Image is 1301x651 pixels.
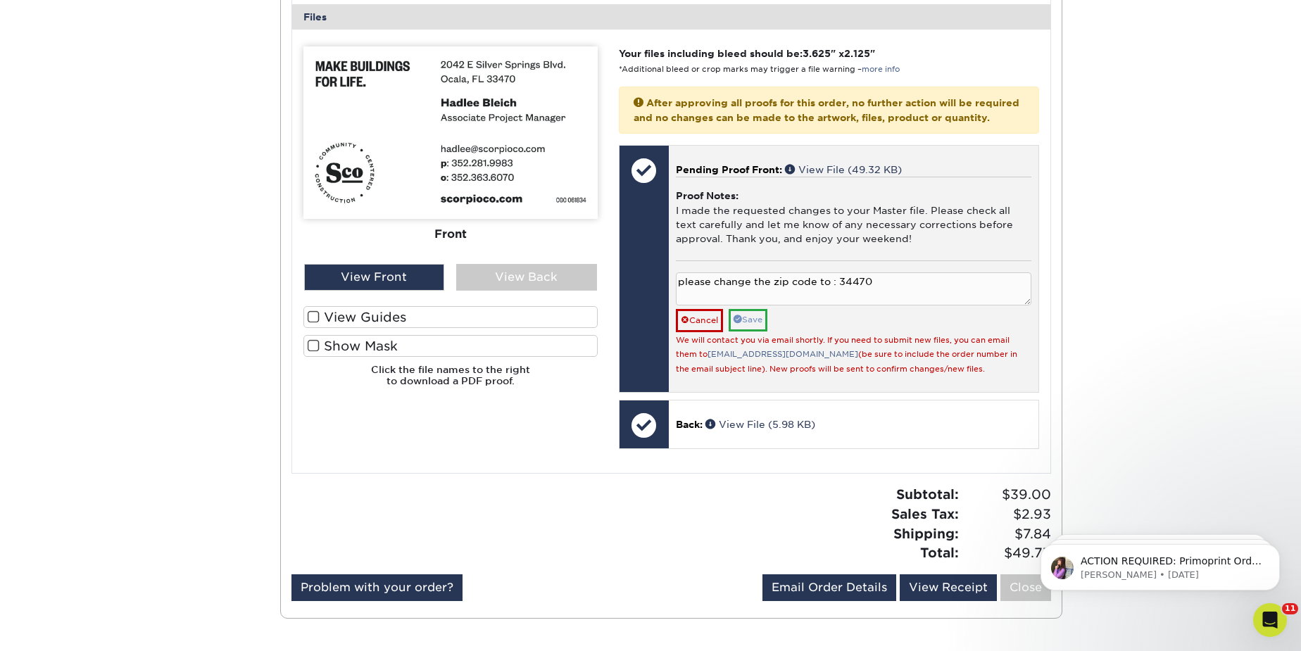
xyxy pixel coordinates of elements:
span: 2.125 [844,48,870,59]
strong: Total: [920,545,959,560]
a: Email Order Details [762,574,896,601]
iframe: Google Customer Reviews [4,608,120,646]
label: View Guides [303,306,598,328]
a: Problem with your order? [291,574,463,601]
span: 3.625 [803,48,831,59]
span: $7.84 [963,524,1051,544]
strong: Shipping: [893,526,959,541]
iframe: Intercom notifications message [1019,514,1301,613]
div: View Front [304,264,445,291]
span: $39.00 [963,485,1051,505]
strong: Sales Tax: [891,506,959,522]
strong: After approving all proofs for this order, no further action will be required and no changes can ... [634,97,1019,122]
span: Pending Proof Front: [676,164,782,175]
label: Show Mask [303,335,598,357]
small: We will contact you via email shortly. If you need to submit new files, you can email them to (be... [676,336,1017,374]
a: more info [862,65,900,74]
span: $49.77 [963,543,1051,563]
a: Close [1000,574,1051,601]
div: Front [303,219,598,250]
a: View Receipt [900,574,997,601]
a: Cancel [676,309,723,331]
span: 11 [1282,603,1298,614]
div: View Back [456,264,597,291]
a: [EMAIL_ADDRESS][DOMAIN_NAME] [708,350,858,359]
h6: Click the file names to the right to download a PDF proof. [303,364,598,398]
strong: Subtotal: [896,486,959,502]
a: Save [729,309,767,331]
div: Files [292,4,1051,30]
div: I made the requested changes to your Master file. Please check all text carefully and let me know... [676,177,1031,260]
strong: Your files including bleed should be: " x " [619,48,875,59]
a: View File (49.32 KB) [785,164,902,175]
span: Back: [676,419,703,430]
strong: Proof Notes: [676,190,739,201]
a: View File (5.98 KB) [705,419,815,430]
small: *Additional bleed or crop marks may trigger a file warning – [619,65,900,74]
iframe: Intercom live chat [1253,603,1287,637]
span: $2.93 [963,505,1051,524]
